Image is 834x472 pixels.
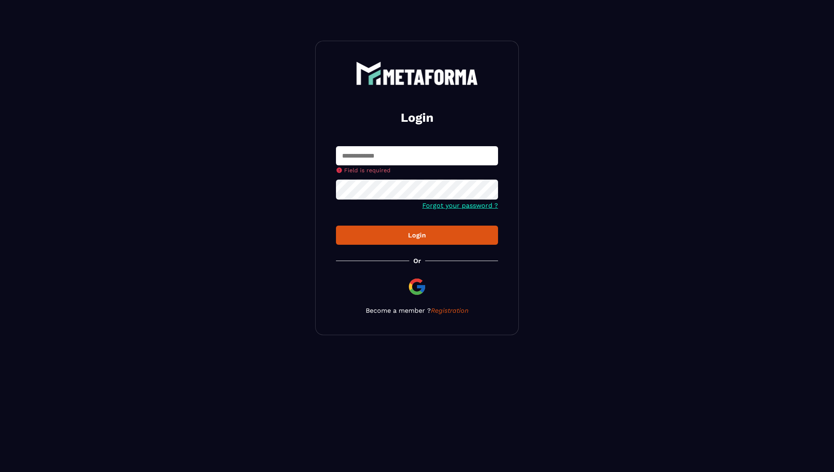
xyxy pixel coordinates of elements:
a: Registration [431,307,469,314]
div: Login [342,231,492,239]
h2: Login [346,110,488,126]
img: google [407,277,427,296]
p: Become a member ? [336,307,498,314]
span: Field is required [344,167,391,173]
button: Login [336,226,498,245]
p: Or [413,257,421,265]
a: logo [336,61,498,85]
img: logo [356,61,478,85]
a: Forgot your password ? [422,202,498,209]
